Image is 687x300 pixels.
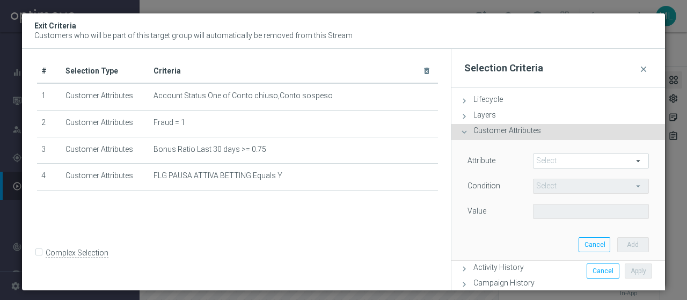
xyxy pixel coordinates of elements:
label: Value [467,206,486,216]
button: Apply [625,264,652,279]
span: Criteria [154,67,181,75]
td: Customer Attributes [61,164,149,191]
span: Customer Attributes [473,126,541,135]
td: 1 [37,83,61,110]
td: Customer Attributes [61,83,149,110]
span: Layers [473,111,496,119]
td: 4 [37,164,61,191]
th: Selection Type [61,59,149,84]
label: Complex Selection [46,248,108,258]
th: # [37,59,61,84]
span: Customers who will be part of this target group will automatically be removed from this Stream [34,31,353,40]
button: Cancel [579,237,610,252]
td: 3 [37,137,61,164]
i: delete_forever [422,67,431,75]
td: Customer Attributes [61,137,149,164]
lable: Condition [467,181,500,190]
td: 2 [37,110,61,137]
button: Cancel [587,264,619,279]
button: Add [617,237,649,252]
span: Campaign History [473,279,535,287]
lable: Attribute [467,156,495,165]
span: Account Status One of Conto chiuso,Conto sospeso [154,91,333,100]
span: FLG PAUSA ATTIVA BETTING Equals Y [154,171,282,180]
span: Bonus Ratio Last 30 days >= 0.75 [154,145,266,154]
span: Exit Criteria [34,21,76,30]
span: Lifecycle [473,95,503,104]
span: Fraud = 1 [154,118,185,127]
td: Customer Attributes [61,110,149,137]
i: close [638,62,649,78]
h3: Selection Criteria [464,62,543,74]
